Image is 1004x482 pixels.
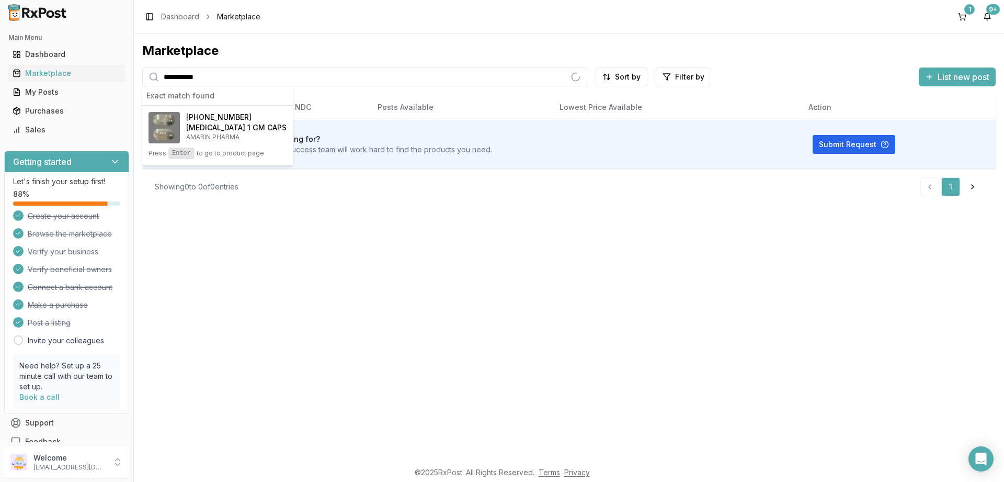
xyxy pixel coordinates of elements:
[8,45,125,64] a: Dashboard
[197,149,264,158] span: to go to product page
[19,393,60,401] a: Book a call
[28,229,112,239] span: Browse the marketplace
[33,463,106,472] p: [EMAIL_ADDRESS][DOMAIN_NAME]
[155,182,238,192] div: Showing 0 to 0 of 0 entries
[13,68,121,79] div: Marketplace
[4,65,129,82] button: Marketplace
[28,300,88,310] span: Make a purchase
[964,4,975,15] div: 1
[813,135,895,154] button: Submit Request
[28,246,98,257] span: Verify your business
[28,335,104,346] a: Invite your colleagues
[4,4,71,21] img: RxPost Logo
[8,64,125,83] a: Marketplace
[13,189,29,199] span: 88 %
[596,68,647,86] button: Sort by
[287,95,369,120] th: NDC
[4,413,129,432] button: Support
[217,12,260,22] span: Marketplace
[551,95,800,120] th: Lowest Price Available
[161,12,260,22] nav: breadcrumb
[25,436,61,447] span: Feedback
[968,446,994,472] div: Open Intercom Messenger
[149,149,166,158] span: Press
[941,177,960,196] a: 1
[10,454,27,470] img: User avatar
[800,95,996,120] th: Action
[186,122,287,133] h4: [MEDICAL_DATA] 1 GM CAPS
[8,33,125,42] h2: Main Menu
[13,125,121,135] div: Sales
[8,120,125,139] a: Sales
[954,8,971,25] button: 1
[186,133,287,141] p: AMARIN PHARMA
[962,177,983,196] a: Go to next page
[28,264,112,275] span: Verify beneficial owners
[28,318,71,328] span: Post a listing
[979,8,996,25] button: 9+
[675,72,704,82] span: Filter by
[919,68,996,86] button: List new post
[149,112,180,143] img: Vascepa 1 GM CAPS
[33,453,106,463] p: Welcome
[4,121,129,138] button: Sales
[4,46,129,63] button: Dashboard
[4,432,129,451] button: Feedback
[168,148,195,159] kbd: Enter
[13,49,121,60] div: Dashboard
[19,361,114,392] p: Need help? Set up a 25 minute call with our team to set up.
[192,134,492,144] h3: Can't find what you're looking for?
[28,282,112,293] span: Connect a bank account
[919,73,996,83] a: List new post
[938,71,989,83] span: List new post
[13,87,121,97] div: My Posts
[28,211,99,221] span: Create your account
[142,86,293,106] div: Exact match found
[192,144,492,155] p: Let us know! Our pharmacy success team will work hard to find the products you need.
[13,155,72,168] h3: Getting started
[13,176,120,187] p: Let's finish your setup first!
[4,84,129,100] button: My Posts
[986,4,1000,15] div: 9+
[539,468,560,477] a: Terms
[142,106,293,165] button: Vascepa 1 GM CAPS[PHONE_NUMBER][MEDICAL_DATA] 1 GM CAPSAMARIN PHARMAPressEnterto go to product page
[142,42,996,59] div: Marketplace
[564,468,590,477] a: Privacy
[4,103,129,119] button: Purchases
[161,12,199,22] a: Dashboard
[615,72,641,82] span: Sort by
[920,177,983,196] nav: pagination
[8,102,125,120] a: Purchases
[369,95,551,120] th: Posts Available
[8,83,125,102] a: My Posts
[13,106,121,116] div: Purchases
[656,68,711,86] button: Filter by
[186,112,252,122] span: [PHONE_NUMBER]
